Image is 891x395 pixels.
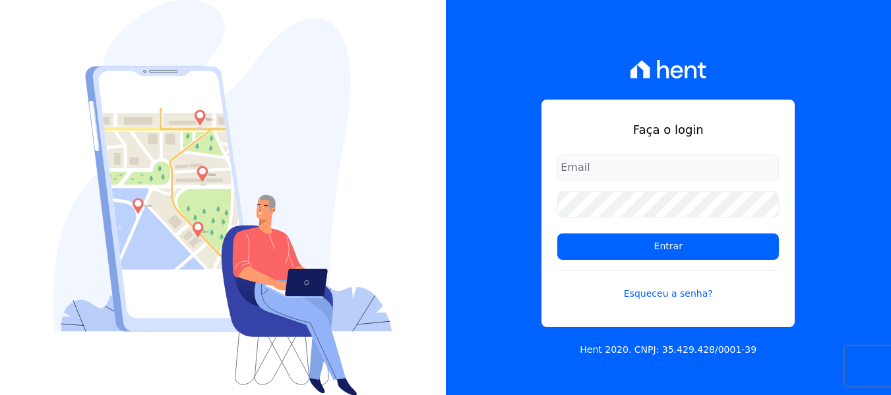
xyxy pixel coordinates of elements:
p: Hent 2020. CNPJ: 35.429.428/0001-39 [580,343,756,357]
h1: Faça o login [557,121,779,138]
a: Esqueceu a senha? [557,270,779,301]
input: Entrar [557,233,779,260]
input: Email [557,154,779,181]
